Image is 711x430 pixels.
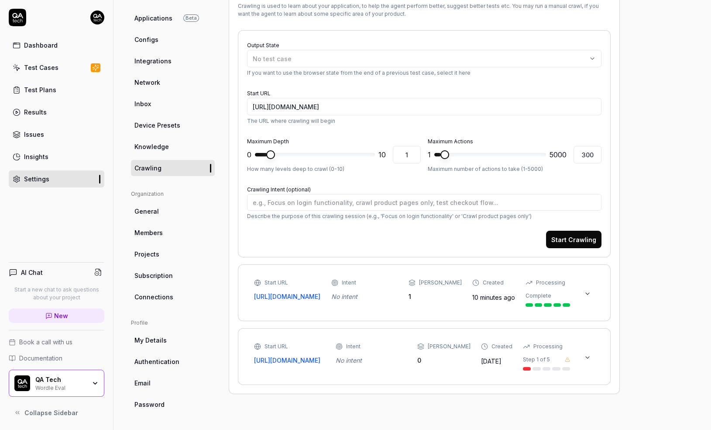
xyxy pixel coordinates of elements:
div: No intent [336,356,407,365]
div: Processing [536,279,565,287]
a: Settings [9,170,104,187]
a: Results [9,104,104,121]
span: Book a call with us [19,337,72,347]
img: QA Tech Logo [14,375,30,391]
a: Inbox [131,96,215,112]
a: Members [131,225,215,241]
span: 5000 [550,149,567,160]
a: Knowledge [131,139,215,155]
a: Dashboard [9,37,104,54]
a: Integrations [131,53,215,69]
label: Crawling Intent (optional) [247,186,311,193]
a: Book a call with us [9,337,104,347]
span: Network [134,78,160,87]
div: Created [483,279,504,287]
span: Integrations [134,56,172,66]
button: QA Tech LogoQA TechWordle Eval [9,370,104,397]
time: [DATE] [481,357,501,365]
div: Test Cases [24,63,58,72]
label: Start URL [247,90,271,97]
span: Beta [183,14,199,22]
button: Start Crawling [546,231,601,248]
a: Insights [9,148,104,165]
div: 0 [417,356,471,365]
span: Members [134,228,163,237]
span: Inbox [134,99,151,108]
div: Wordle Eval [35,384,86,391]
a: General [131,203,215,219]
span: Configs [134,35,158,44]
div: Start URL [264,343,288,350]
span: No test case [253,55,292,62]
div: Processing [533,343,563,350]
p: The URL where crawling will begin [247,117,601,125]
span: Password [134,400,165,409]
div: Issues [24,130,44,139]
time: 10 minutes ago [472,294,515,301]
p: Maximum number of actions to take (1-5000) [428,165,601,173]
span: Crawling [134,163,161,173]
label: Maximum Depth [247,138,289,145]
span: My Details [134,336,167,345]
span: Applications [134,14,172,23]
div: [PERSON_NAME] [428,343,471,350]
a: Device Presets [131,117,215,133]
span: Connections [134,292,173,302]
div: [PERSON_NAME] [419,279,462,287]
a: Test Cases [9,59,104,76]
span: New [54,311,68,320]
a: [URL][DOMAIN_NAME] [254,292,321,301]
span: Collapse Sidebar [24,408,78,417]
a: Password [131,396,215,413]
div: Intent [342,279,356,287]
span: 10 [378,149,386,160]
div: No intent [331,292,398,301]
img: 7ccf6c19-61ad-4a6c-8811-018b02a1b829.jpg [90,10,104,24]
span: Projects [134,250,159,259]
div: Dashboard [24,41,58,50]
div: Intent [346,343,361,350]
a: Crawling [131,160,215,176]
p: If you want to use the browser state from the end of a previous test case, select it here [247,69,601,77]
div: Results [24,107,47,117]
span: 1 [428,149,431,160]
div: QA Tech [35,376,86,384]
a: Issues [9,126,104,143]
div: 1 [409,292,462,301]
a: New [9,309,104,323]
a: Network [131,74,215,90]
a: [URL][DOMAIN_NAME] [254,356,325,365]
div: Complete [526,292,551,300]
span: Subscription [134,271,173,280]
div: Crawling is used to learn about your application, to help the agent perform better, suggest bette... [238,2,611,18]
a: Test Plans [9,81,104,98]
span: 0 [247,149,251,160]
span: Documentation [19,354,62,363]
a: Projects [131,246,215,262]
p: How many levels deep to crawl (0-10) [247,165,421,173]
span: General [134,207,159,216]
h4: AI Chat [21,268,43,277]
span: Knowledge [134,142,169,151]
div: Step 1 of 5 [523,356,550,364]
a: Documentation [9,354,104,363]
span: Authentication [134,357,179,366]
span: Email [134,378,151,388]
span: Device Presets [134,121,180,130]
a: Subscription [131,267,215,284]
label: Maximum Actions [428,138,473,145]
label: Output State [247,42,279,49]
div: Organization [131,190,215,198]
a: Authentication [131,354,215,370]
p: Describe the purpose of this crawling session (e.g., 'Focus on login functionality' or 'Crawl pro... [247,212,601,220]
a: Connections [131,289,215,305]
button: No test case [247,50,601,67]
p: Start a new chat to ask questions about your project [9,286,104,302]
div: Insights [24,152,48,161]
div: Start URL [264,279,288,287]
input: https://www.nytimes.com/games/wordle/index.html [247,98,601,115]
div: Created [491,343,512,350]
a: ApplicationsBeta [131,10,215,26]
div: Settings [24,174,49,184]
button: Collapse Sidebar [9,404,104,421]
